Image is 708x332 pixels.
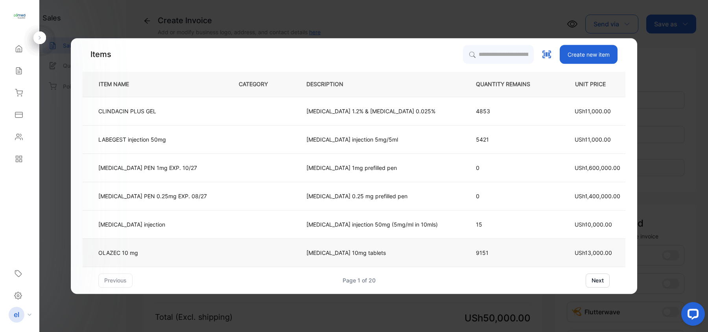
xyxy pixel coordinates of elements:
[306,192,407,200] p: [MEDICAL_DATA] 0.25 mg prefilled pen
[306,220,438,229] p: [MEDICAL_DATA] injection 50mg (5mg/ml in 10mls)
[98,249,143,257] p: OLAZEC 10 mg
[306,135,398,144] p: [MEDICAL_DATA] injection 5mg/5ml
[575,221,612,228] span: USh10,000.00
[14,10,26,22] img: logo
[306,107,435,115] p: [MEDICAL_DATA] 1.2% & [MEDICAL_DATA] 0.025%
[476,80,543,89] p: QUANTITY REMAINS
[306,164,397,172] p: [MEDICAL_DATA] 1mg prefilled pen
[476,220,543,229] p: 15
[306,80,356,89] p: DESCRIPTION
[675,299,708,332] iframe: LiveChat chat widget
[98,273,133,288] button: previous
[343,276,376,284] div: Page 1 of 20
[575,249,612,256] span: USh13,000.00
[14,310,19,320] p: el
[476,249,543,257] p: 9151
[239,80,280,89] p: CATEGORY
[586,273,610,288] button: next
[560,45,618,64] button: Create new item
[476,135,543,144] p: 5421
[575,136,611,143] span: USh11,000.00
[575,108,611,114] span: USh11,000.00
[476,164,543,172] p: 0
[90,48,111,60] p: Items
[569,80,639,89] p: UNIT PRICE
[306,249,386,257] p: [MEDICAL_DATA] 10mg tablets
[98,164,197,172] p: [MEDICAL_DATA] PEN 1mg EXP. 10/27
[476,192,543,200] p: 0
[98,135,166,144] p: LABEGEST injection 50mg
[575,164,620,171] span: USh1,600,000.00
[98,107,156,115] p: CLINDACIN PLUS GEL
[96,80,142,89] p: ITEM NAME
[98,192,207,200] p: [MEDICAL_DATA] PEN 0.25mg EXP. 08/27
[476,107,543,115] p: 4853
[575,193,620,199] span: USh1,400,000.00
[98,220,165,229] p: [MEDICAL_DATA] injection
